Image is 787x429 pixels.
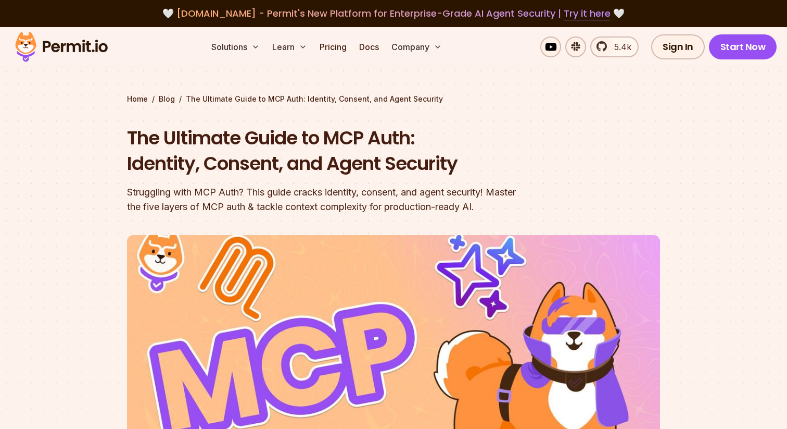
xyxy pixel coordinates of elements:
a: Start Now [709,34,777,59]
a: Pricing [315,36,351,57]
a: Blog [159,94,175,104]
a: Try it here [564,7,611,20]
img: Permit logo [10,29,112,65]
button: Company [387,36,446,57]
a: Sign In [651,34,705,59]
div: 🤍 🤍 [25,6,762,21]
span: [DOMAIN_NAME] - Permit's New Platform for Enterprise-Grade AI Agent Security | [176,7,611,20]
button: Learn [268,36,311,57]
h1: The Ultimate Guide to MCP Auth: Identity, Consent, and Agent Security [127,125,527,177]
div: / / [127,94,660,104]
a: Home [127,94,148,104]
button: Solutions [207,36,264,57]
a: Docs [355,36,383,57]
div: Struggling with MCP Auth? This guide cracks identity, consent, and agent security! Master the fiv... [127,185,527,214]
span: 5.4k [608,41,631,53]
a: 5.4k [590,36,639,57]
